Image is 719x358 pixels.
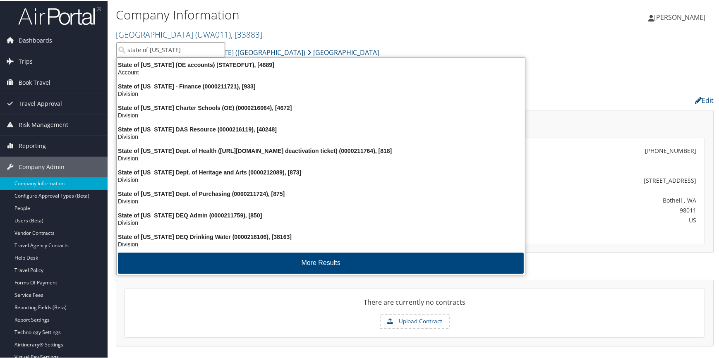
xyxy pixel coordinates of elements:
[695,95,714,104] a: Edit
[19,114,68,134] span: Risk Management
[112,125,530,132] div: State of [US_STATE] DAS Resource (0000216119), [40248]
[112,197,530,204] div: Division
[499,175,696,184] div: [STREET_ADDRESS]
[19,29,52,50] span: Dashboards
[112,60,530,68] div: State of [US_STATE] (OE accounts) (STATEOFUT), [4689]
[195,28,231,39] span: ( UWA011 )
[112,146,530,154] div: State of [US_STATE] Dept. of Health ([URL][DOMAIN_NAME] deactivation ticket) (0000211764), [818]
[19,156,65,177] span: Company Admin
[112,232,530,240] div: State of [US_STATE] DEQ Drinking Water (0000216106), [38163]
[19,93,62,113] span: Travel Approval
[116,41,225,57] input: Search Accounts
[112,103,530,111] div: State of [US_STATE] Charter Schools (OE) (0000216064), [4672]
[118,252,524,273] button: More Results
[307,43,379,60] a: [GEOGRAPHIC_DATA]
[648,4,714,29] a: [PERSON_NAME]
[112,111,530,118] div: Division
[421,126,705,133] h4: Company Contact:
[231,28,262,39] span: , [ 33883 ]
[645,146,696,154] div: [PHONE_NUMBER]
[19,135,46,155] span: Reporting
[112,240,530,247] div: Division
[19,72,50,92] span: Book Travel
[125,296,705,313] div: There are currently no contracts
[381,314,449,328] label: Upload Contract
[112,168,530,175] div: State of [US_STATE] Dept. of Heritage and Arts (0000212089), [873]
[112,82,530,89] div: State of [US_STATE] - Finance (0000211721), [933]
[18,5,101,25] img: airportal-logo.png
[116,28,262,39] a: [GEOGRAPHIC_DATA]
[112,89,530,97] div: Division
[654,12,705,21] span: [PERSON_NAME]
[116,5,514,23] h1: Company Information
[112,211,530,218] div: State of [US_STATE] DEQ Admin (0000211759), [850]
[499,215,696,224] div: US
[116,262,714,276] h2: Contracts:
[112,218,530,226] div: Division
[112,154,530,161] div: Division
[112,189,530,197] div: State of [US_STATE] Dept. of Purchasing (0000211724), [875]
[499,195,696,204] div: Bothell , WA
[112,175,530,183] div: Division
[112,68,530,75] div: Account
[19,50,33,71] span: Trips
[499,205,696,214] div: 98011
[112,132,530,140] div: Division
